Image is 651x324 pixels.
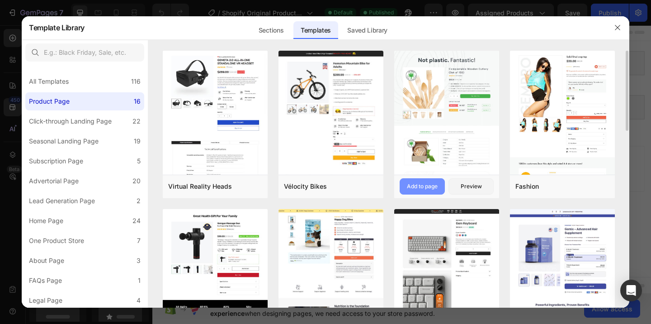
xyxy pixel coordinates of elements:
[293,21,338,39] div: Templates
[137,295,141,306] div: 4
[250,128,293,137] span: Add section
[461,182,482,191] div: Preview
[29,255,64,266] div: About Page
[29,96,70,107] div: Product Page
[137,255,141,266] div: 3
[137,195,141,206] div: 2
[29,295,62,306] div: Legal Page
[448,178,494,195] button: Preview
[251,37,306,48] span: Product information
[168,181,232,192] div: Virtual Reality Heads
[29,195,95,206] div: Lead Generation Page
[29,156,83,167] div: Subscription Page
[29,76,69,87] div: All Templates
[29,215,63,226] div: Home Page
[29,275,62,286] div: FAQs Page
[255,85,302,96] span: Related products
[340,21,395,39] div: Saved Library
[304,159,372,167] span: then drag & drop elements
[29,235,84,246] div: One Product Store
[245,148,292,157] div: Generate layout
[174,148,229,157] div: Choose templates
[311,148,366,157] div: Add blank section
[137,156,141,167] div: 5
[131,76,141,87] div: 116
[132,215,141,226] div: 24
[138,275,141,286] div: 1
[170,159,231,167] span: inspired by CRO experts
[244,159,292,167] span: from URL or image
[251,21,291,39] div: Sections
[284,181,327,192] div: Vélocity Bikes
[29,116,112,127] div: Click-through Landing Page
[400,178,445,195] button: Add to page
[132,176,141,186] div: 20
[132,116,141,127] div: 22
[134,136,141,147] div: 19
[137,235,141,246] div: 7
[134,96,141,107] div: 16
[515,181,539,192] div: Fashion
[25,43,144,62] input: E.g.: Black Friday, Sale, etc.
[29,136,99,147] div: Seasonal Landing Page
[29,176,79,186] div: Advertorial Page
[620,280,642,301] div: Open Intercom Messenger
[407,182,438,191] div: Add to page
[29,16,85,39] h2: Template Library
